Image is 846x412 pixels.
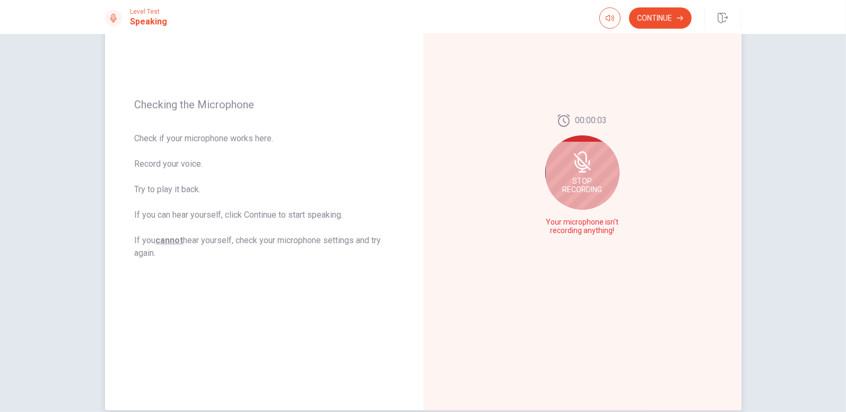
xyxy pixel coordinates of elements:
span: Your microphone isn't recording anything! [544,218,621,235]
span: Level Test [130,8,168,15]
button: Continue [629,7,692,29]
span: Check if your microphone works here. Record your voice. Try to play it back. If you can hear your... [135,132,394,260]
u: cannot [156,235,184,245]
div: Stop Recording [545,135,620,210]
span: Checking the Microphone [135,98,394,111]
span: 00:00:03 [575,114,607,127]
h1: Speaking [130,15,168,28]
span: Stop Recording [562,177,602,194]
